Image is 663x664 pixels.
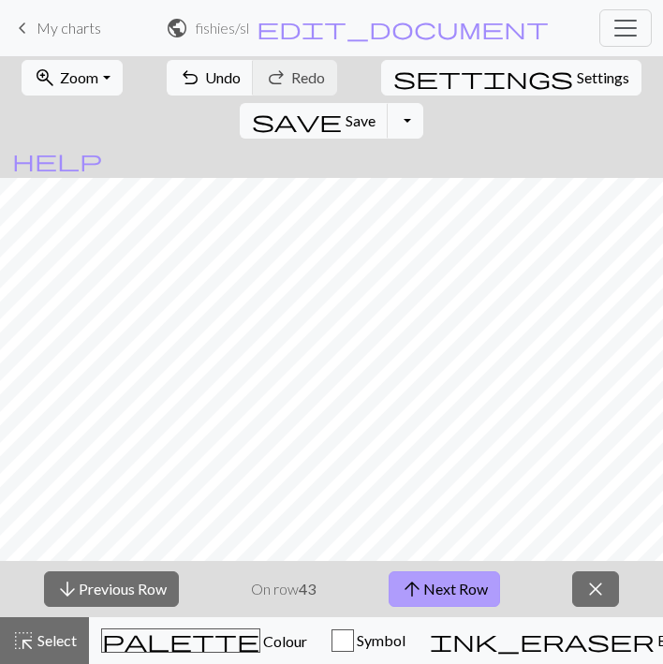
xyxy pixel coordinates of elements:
span: zoom_in [34,65,56,91]
span: Colour [260,632,307,650]
button: Symbol [319,617,418,664]
span: arrow_downward [56,576,79,602]
span: settings [393,65,573,91]
a: My charts [11,12,101,44]
span: palette [102,627,259,654]
p: On row [251,578,316,600]
button: Next Row [389,571,500,607]
span: arrow_upward [401,576,423,602]
button: Colour [89,617,319,664]
h2: fishies / sleeve [196,19,248,37]
span: Settings [577,66,629,89]
span: edit_document [257,15,549,41]
span: keyboard_arrow_left [11,15,34,41]
span: public [166,15,188,41]
button: Save [240,103,389,139]
span: Save [346,111,376,129]
button: Zoom [22,60,122,96]
span: help [12,147,102,173]
span: Zoom [60,68,98,86]
span: Select [35,631,77,649]
span: highlight_alt [12,627,35,654]
span: save [252,108,342,134]
button: Undo [167,60,254,96]
span: Undo [205,68,241,86]
strong: 43 [299,580,316,598]
button: Toggle navigation [599,9,652,47]
span: undo [179,65,201,91]
button: SettingsSettings [381,60,641,96]
span: Symbol [354,631,405,649]
span: My charts [37,19,101,37]
span: ink_eraser [430,627,655,654]
button: Previous Row [44,571,179,607]
span: close [584,576,607,602]
i: Settings [393,66,573,89]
